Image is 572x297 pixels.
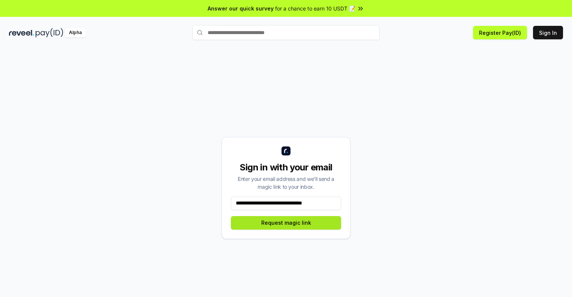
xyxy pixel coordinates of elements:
button: Sign In [533,26,563,39]
button: Register Pay(ID) [473,26,527,39]
img: logo_small [282,146,290,155]
img: reveel_dark [9,28,34,37]
button: Request magic link [231,216,341,230]
div: Sign in with your email [231,161,341,173]
span: Answer our quick survey [208,4,274,12]
span: for a chance to earn 10 USDT 📝 [275,4,355,12]
img: pay_id [36,28,63,37]
div: Alpha [65,28,86,37]
div: Enter your email address and we’ll send a magic link to your inbox. [231,175,341,191]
